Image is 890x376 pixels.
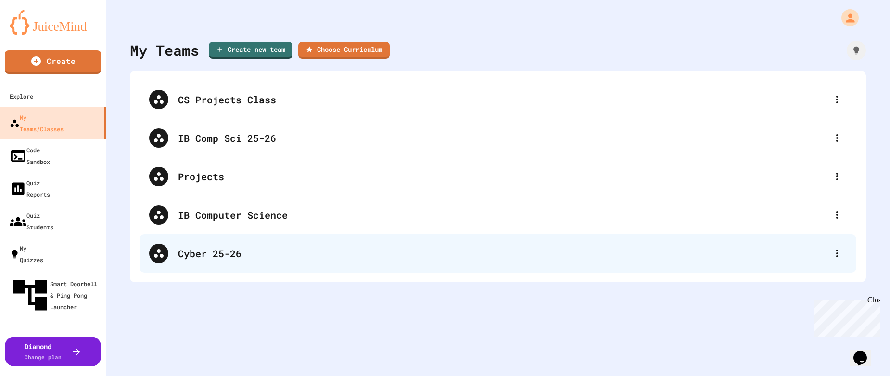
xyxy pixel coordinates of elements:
[140,119,856,157] div: IB Comp Sci 25-26
[4,4,66,61] div: Chat with us now!Close
[178,169,827,184] div: Projects
[10,144,50,167] div: Code Sandbox
[5,337,101,366] button: DiamondChange plan
[178,246,827,261] div: Cyber 25-26
[10,275,102,315] div: Smart Doorbell & Ping Pong Launcher
[130,39,199,61] div: My Teams
[5,50,101,74] a: Create
[10,90,33,102] div: Explore
[140,157,856,196] div: Projects
[298,42,390,59] a: Choose Curriculum
[831,7,861,29] div: My Account
[850,338,880,366] iframe: chat widget
[810,296,880,337] iframe: chat widget
[209,42,292,59] a: Create new team
[140,196,856,234] div: IB Computer Science
[10,210,53,233] div: Quiz Students
[178,131,827,145] div: IB Comp Sci 25-26
[140,234,856,273] div: Cyber 25-26
[178,208,827,222] div: IB Computer Science
[140,80,856,119] div: CS Projects Class
[10,242,43,265] div: My Quizzes
[178,92,827,107] div: CS Projects Class
[10,177,50,200] div: Quiz Reports
[25,353,62,361] span: Change plan
[10,10,96,35] img: logo-orange.svg
[847,41,866,60] div: How it works
[25,341,62,362] div: Diamond
[10,112,64,135] div: My Teams/Classes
